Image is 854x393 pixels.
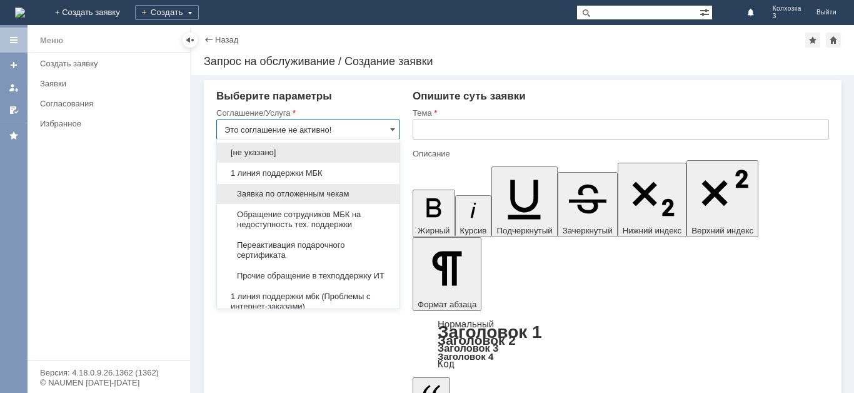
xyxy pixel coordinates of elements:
span: 3 [773,13,801,20]
a: Код [438,359,455,370]
span: Выберите параметры [216,90,332,102]
span: Обращение сотрудников МБК на недоступность тех. поддержки [224,210,392,230]
button: Верхний индекс [686,160,758,237]
a: Перейти на домашнюю страницу [15,8,25,18]
button: Жирный [413,190,455,237]
span: [не указано] [224,148,392,158]
div: Сделать домашней страницей [826,33,841,48]
div: Избранное [40,119,169,128]
button: Формат абзаца [413,237,481,311]
a: Нормальный [438,319,494,329]
a: Согласования [35,94,188,113]
img: logo [15,8,25,18]
div: Скрыть меню [183,33,198,48]
a: Создать заявку [35,54,188,73]
button: Курсив [455,195,492,237]
span: Переактивация подарочного сертификата [224,240,392,260]
span: Нижний индекс [623,226,682,235]
div: Версия: 4.18.0.9.26.1362 (1362) [40,369,178,377]
span: Верхний индекс [691,226,753,235]
span: Зачеркнутый [563,226,613,235]
span: Формат абзаца [418,300,476,309]
a: Назад [215,35,238,44]
button: Подчеркнутый [491,166,557,237]
span: Опишите суть заявки [413,90,526,102]
div: Создать заявку [40,59,183,68]
div: Соглашение/Услуга [216,109,398,117]
div: Тема [413,109,826,117]
span: 1 линия поддержки мбк (Проблемы с интернет-заказами) [224,292,392,312]
button: Нижний индекс [618,163,687,237]
div: Создать [135,5,199,20]
a: Заголовок 4 [438,351,493,362]
a: Заголовок 1 [438,322,542,342]
span: 1 линия поддержки МБК [224,168,392,178]
div: Формат абзаца [413,320,829,369]
span: Жирный [418,226,450,235]
div: Добавить в избранное [805,33,820,48]
div: Меню [40,33,63,48]
div: Согласования [40,99,183,108]
a: Заголовок 3 [438,342,498,354]
span: Заявка по отложенным чекам [224,189,392,199]
div: Описание [413,150,826,158]
div: Запрос на обслуживание / Создание заявки [204,55,841,68]
a: Заявки [35,74,188,93]
div: Заявки [40,79,183,88]
a: Создать заявку [4,55,24,75]
span: Прочие обращение в техподдержку ИТ [224,271,392,281]
a: Мои согласования [4,100,24,120]
span: Курсив [460,226,487,235]
span: Колхозка [773,5,801,13]
button: Зачеркнутый [558,172,618,237]
span: Расширенный поиск [700,6,712,18]
a: Заголовок 2 [438,333,516,347]
span: Подчеркнутый [496,226,552,235]
a: Мои заявки [4,78,24,98]
div: © NAUMEN [DATE]-[DATE] [40,379,178,387]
